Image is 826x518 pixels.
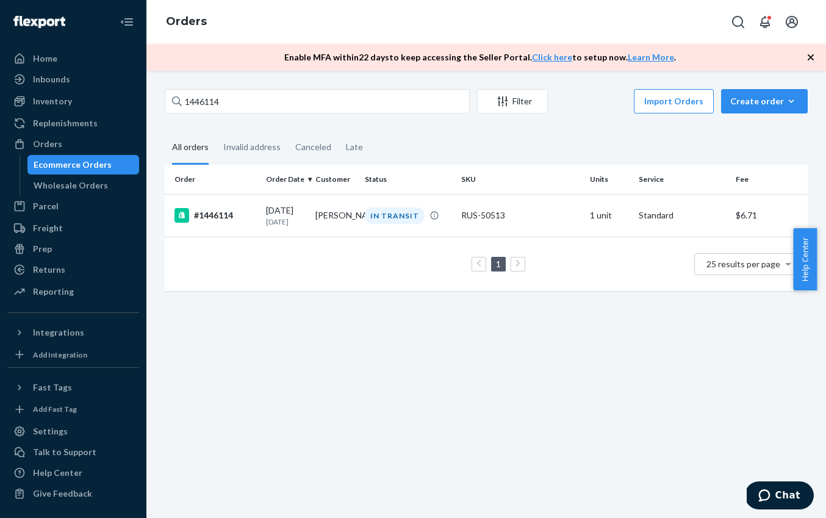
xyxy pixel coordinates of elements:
[706,259,780,269] span: 25 results per page
[7,422,139,441] a: Settings
[7,442,139,462] button: Talk to Support
[284,51,676,63] p: Enable MFA within 22 days to keep accessing the Seller Portal. to setup now. .
[33,326,84,339] div: Integrations
[360,165,456,194] th: Status
[33,487,92,500] div: Give Feedback
[7,260,139,279] a: Returns
[156,4,217,40] ol: breadcrumbs
[585,165,634,194] th: Units
[261,165,311,194] th: Order Date
[34,179,108,192] div: Wholesale Orders
[34,159,112,171] div: Ecommerce Orders
[731,194,808,237] td: $6.71
[7,239,139,259] a: Prep
[33,52,57,65] div: Home
[639,209,725,221] p: Standard
[477,89,548,113] button: Filter
[7,134,139,154] a: Orders
[166,15,207,28] a: Orders
[634,165,730,194] th: Service
[747,481,814,512] iframe: Opens a widget where you can chat to one of our agents
[33,467,82,479] div: Help Center
[726,10,750,34] button: Open Search Box
[585,194,634,237] td: 1 unit
[7,323,139,342] button: Integrations
[172,131,209,165] div: All orders
[753,10,777,34] button: Open notifications
[634,89,714,113] button: Import Orders
[266,204,306,227] div: [DATE]
[7,282,139,301] a: Reporting
[315,174,355,184] div: Customer
[174,208,256,223] div: #1446114
[7,49,139,68] a: Home
[165,165,261,194] th: Order
[731,165,808,194] th: Fee
[33,264,65,276] div: Returns
[266,217,306,227] p: [DATE]
[7,218,139,238] a: Freight
[33,404,77,414] div: Add Fast Tag
[721,89,808,113] button: Create order
[33,350,87,360] div: Add Integration
[7,92,139,111] a: Inventory
[33,222,63,234] div: Freight
[33,381,72,394] div: Fast Tags
[730,95,799,107] div: Create order
[33,446,96,458] div: Talk to Support
[780,10,804,34] button: Open account menu
[7,113,139,133] a: Replenishments
[33,117,98,129] div: Replenishments
[7,402,139,417] a: Add Fast Tag
[295,131,331,163] div: Canceled
[311,194,360,237] td: [PERSON_NAME]
[628,52,674,62] a: Learn More
[33,243,52,255] div: Prep
[7,463,139,483] a: Help Center
[33,425,68,437] div: Settings
[7,484,139,503] button: Give Feedback
[13,16,65,28] img: Flexport logo
[223,131,281,163] div: Invalid address
[346,131,363,163] div: Late
[494,259,503,269] a: Page 1 is your current page
[793,228,817,290] button: Help Center
[7,347,139,362] a: Add Integration
[33,138,62,150] div: Orders
[365,207,425,224] div: IN TRANSIT
[478,95,547,107] div: Filter
[33,73,70,85] div: Inbounds
[7,196,139,216] a: Parcel
[7,378,139,397] button: Fast Tags
[33,286,74,298] div: Reporting
[7,70,139,89] a: Inbounds
[456,165,585,194] th: SKU
[27,176,140,195] a: Wholesale Orders
[115,10,139,34] button: Close Navigation
[461,209,580,221] div: RUS-50513
[33,95,72,107] div: Inventory
[27,155,140,174] a: Ecommerce Orders
[33,200,59,212] div: Parcel
[165,89,470,113] input: Search orders
[532,52,572,62] a: Click here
